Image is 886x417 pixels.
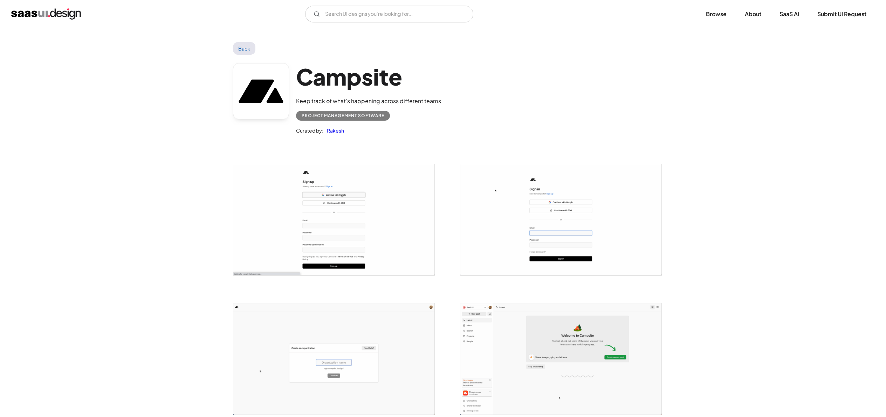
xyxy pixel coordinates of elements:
img: 642e643f092e0734fcb9d7a9_Campsite%20-%20Create%20Organization.png [233,303,434,415]
img: 642e6440bdb822254055505c_Campsite%20-%20Sign%20Up.png [233,164,434,275]
a: Browse [698,6,735,22]
div: Curated by: [296,126,323,135]
a: SaaS Ai [771,6,808,22]
a: open lightbox [460,164,661,275]
div: Project Management Software [302,112,384,120]
img: 642e643fe1ddf3a13417c504_Campsite%20-%20Welcome%20Screen.png [460,303,661,415]
a: open lightbox [460,303,661,415]
a: Back [233,42,256,55]
img: 642e643f91b2ac723572f3a3_Campsite%20-%20Sign%20In.png [460,164,661,275]
a: home [11,8,81,20]
a: About [736,6,770,22]
div: Keep track of what’s happening across different teams [296,97,441,105]
a: Rakesh [323,126,344,135]
a: Submit UI Request [809,6,875,22]
a: open lightbox [233,164,434,275]
h1: Campsite [296,63,441,90]
form: Email Form [305,6,473,22]
a: open lightbox [233,303,434,415]
input: Search UI designs you're looking for... [305,6,473,22]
